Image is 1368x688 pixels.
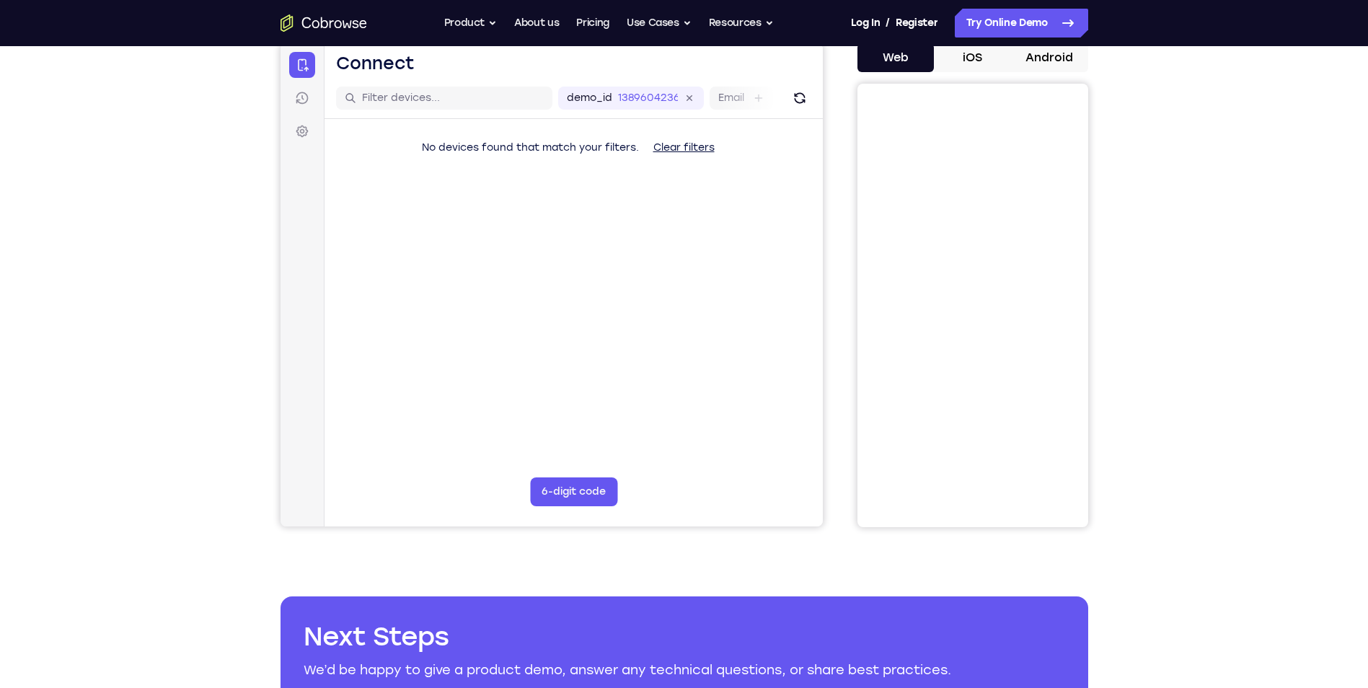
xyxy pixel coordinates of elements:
button: 6-digit code [250,434,337,463]
button: Refresh [508,43,531,66]
a: Log In [851,9,880,38]
span: No devices found that match your filters. [141,98,358,110]
iframe: Agent [281,43,823,526]
button: Resources [709,9,774,38]
button: Use Cases [627,9,692,38]
button: Android [1011,43,1088,72]
h2: Next Steps [304,619,1065,654]
button: Web [857,43,935,72]
p: We’d be happy to give a product demo, answer any technical questions, or share best practices. [304,660,1065,680]
a: Pricing [576,9,609,38]
a: Go to the home page [281,14,367,32]
label: Email [438,48,464,62]
button: Clear filters [361,90,446,119]
label: demo_id [286,48,332,62]
span: / [886,14,890,32]
a: Register [896,9,937,38]
button: Product [444,9,498,38]
a: Try Online Demo [955,9,1088,38]
a: About us [514,9,559,38]
button: iOS [934,43,1011,72]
